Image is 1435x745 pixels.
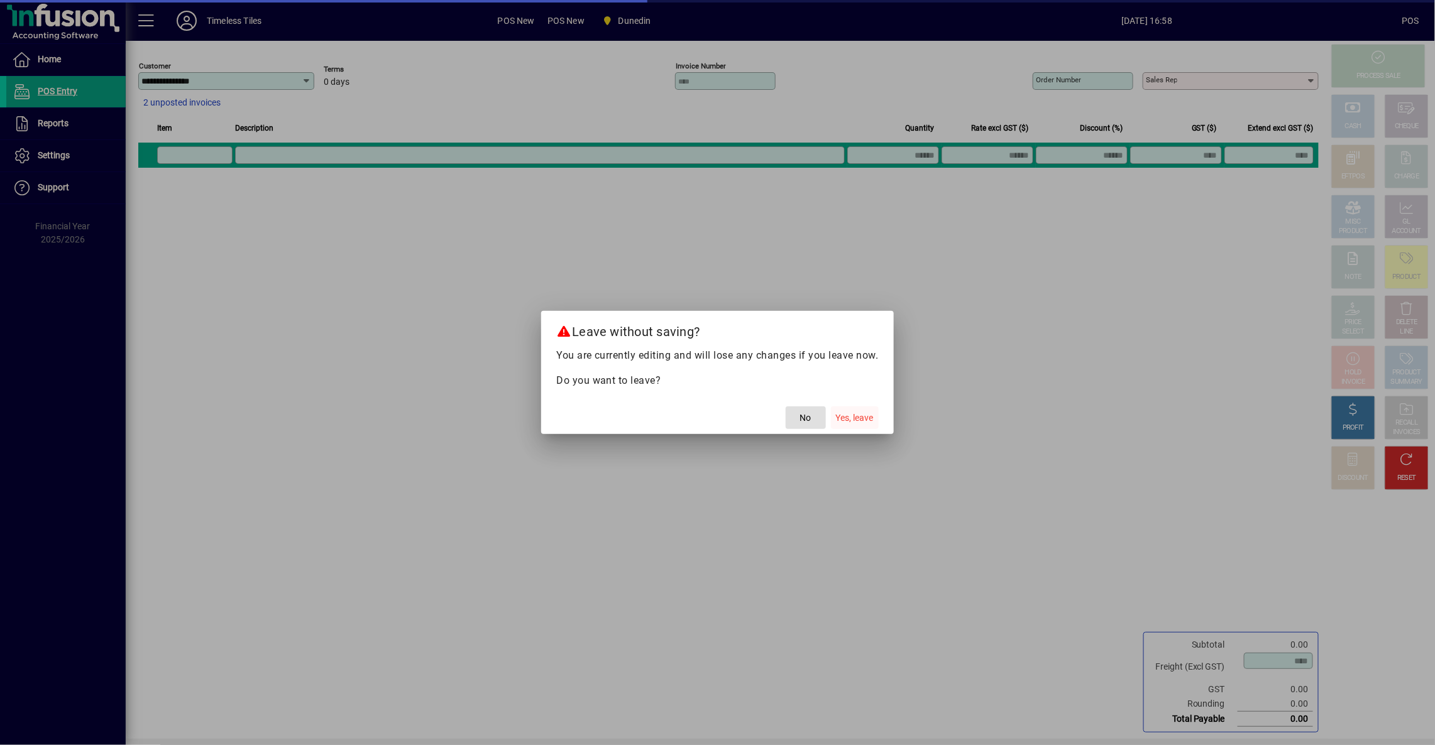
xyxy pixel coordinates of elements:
span: Yes, leave [836,411,874,425]
h2: Leave without saving? [541,311,894,347]
button: Yes, leave [831,406,879,429]
p: Do you want to leave? [556,373,879,388]
span: No [800,411,811,425]
p: You are currently editing and will lose any changes if you leave now. [556,348,879,363]
button: No [786,406,826,429]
